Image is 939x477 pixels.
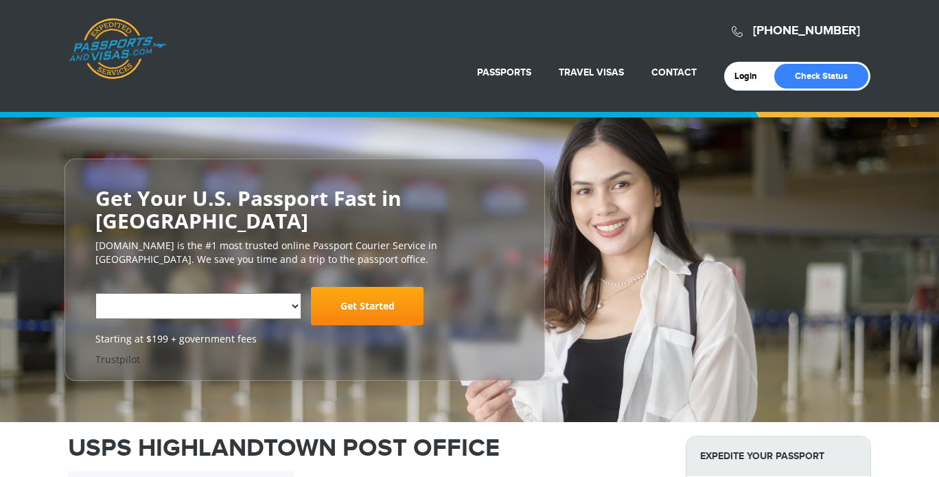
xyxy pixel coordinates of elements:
a: Login [734,71,767,82]
a: Check Status [774,64,868,89]
p: [DOMAIN_NAME] is the #1 most trusted online Passport Courier Service in [GEOGRAPHIC_DATA]. We sav... [95,239,514,266]
a: Get Started [311,287,424,325]
h2: Get Your U.S. Passport Fast in [GEOGRAPHIC_DATA] [95,187,514,232]
a: [PHONE_NUMBER] [753,23,860,38]
a: Passports [477,67,531,78]
a: Passports & [DOMAIN_NAME] [69,18,166,80]
span: Starting at $199 + government fees [95,332,514,346]
h1: USPS HIGHLANDTOWN POST OFFICE [68,436,665,461]
a: Contact [651,67,697,78]
a: Trustpilot [95,353,140,366]
strong: Expedite Your Passport [686,437,870,476]
a: Travel Visas [559,67,624,78]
